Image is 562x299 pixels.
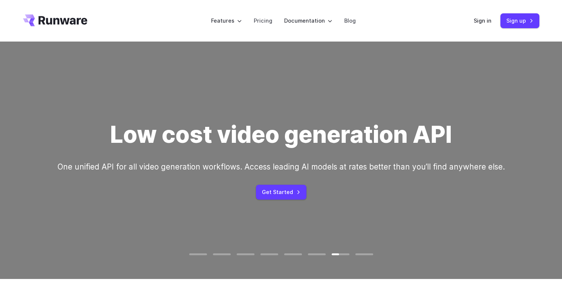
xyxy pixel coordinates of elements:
a: Pricing [254,16,272,25]
label: Features [211,16,242,25]
p: One unified API for all video generation workflows. Access leading AI models at rates better than... [57,161,505,173]
a: Blog [344,16,356,25]
label: Documentation [284,16,332,25]
h1: Low cost video generation API [110,121,452,149]
a: Go to / [23,14,88,26]
a: Sign in [474,16,492,25]
a: Get Started [256,185,306,199]
a: Sign up [500,13,539,28]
